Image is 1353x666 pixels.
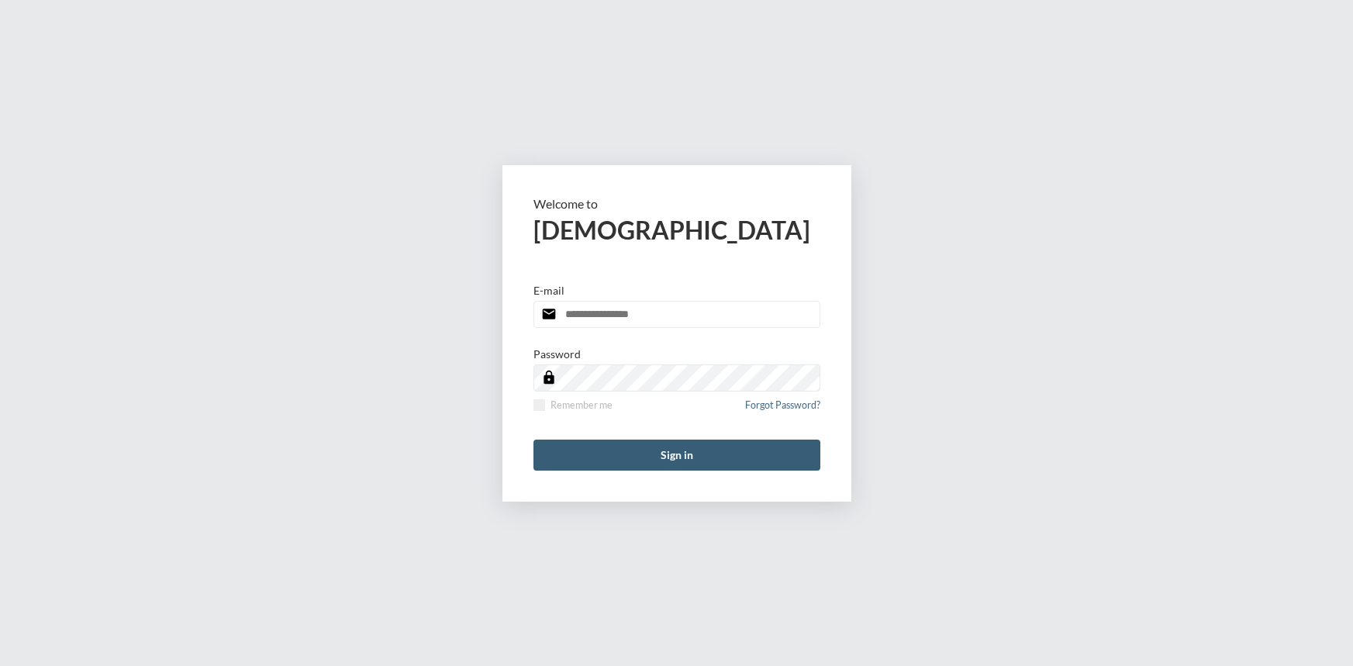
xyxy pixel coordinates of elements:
a: Forgot Password? [745,399,820,420]
h2: [DEMOGRAPHIC_DATA] [533,215,820,245]
button: Sign in [533,440,820,471]
p: E-mail [533,284,564,297]
p: Password [533,347,581,361]
label: Remember me [533,399,613,411]
p: Welcome to [533,196,820,211]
